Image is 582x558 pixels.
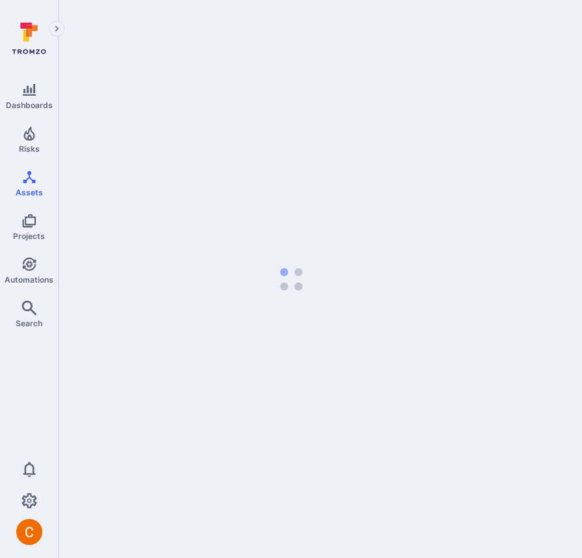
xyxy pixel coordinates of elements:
span: Automations [5,275,53,285]
button: Expand navigation menu [49,21,65,36]
i: Expand navigation menu [52,23,61,35]
img: ACg8ocJuq_DPPTkXyD9OlTnVLvDrpObecjcADscmEHLMiTyEnTELew=s96-c [16,519,42,545]
span: Risks [19,144,40,154]
span: Dashboards [6,100,53,110]
span: Search [16,318,42,328]
span: Assets [16,188,43,197]
span: Projects [13,231,45,241]
div: Camilo Rivera [16,519,42,545]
